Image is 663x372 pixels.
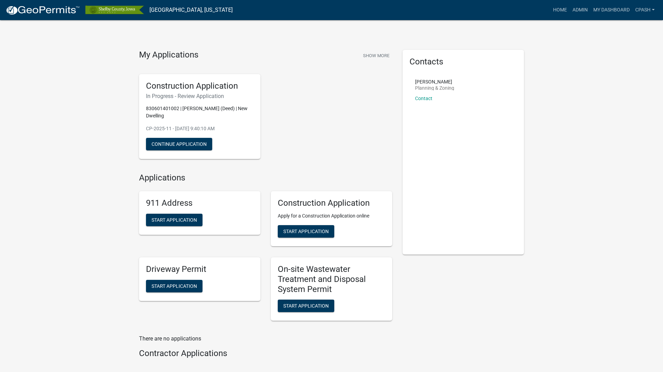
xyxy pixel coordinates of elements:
p: [PERSON_NAME] [415,79,454,84]
button: Start Application [278,300,334,312]
a: Home [550,3,570,17]
span: Start Application [283,229,329,234]
wm-workflow-list-section: Applications [139,173,392,326]
p: There are no applications [139,335,392,343]
h4: Applications [139,173,392,183]
h5: On-site Wastewater Treatment and Disposal System Permit [278,264,385,294]
h6: In Progress - Review Application [146,93,253,99]
a: Contact [415,96,432,101]
span: Start Application [152,217,197,223]
h5: Construction Application [146,81,253,91]
h4: My Applications [139,50,198,60]
a: [GEOGRAPHIC_DATA], [US_STATE] [149,4,233,16]
span: Start Application [152,283,197,289]
wm-workflow-list-section: Contractor Applications [139,348,392,361]
p: CP-2025-11 - [DATE] 9:40:10 AM [146,125,253,132]
button: Start Application [146,280,203,292]
a: My Dashboard [591,3,632,17]
button: Start Application [278,225,334,238]
h5: Construction Application [278,198,385,208]
p: Planning & Zoning [415,86,454,90]
button: Show More [360,50,392,61]
h4: Contractor Applications [139,348,392,358]
button: Start Application [146,214,203,226]
h5: Driveway Permit [146,264,253,274]
a: Admin [570,3,591,17]
h5: 911 Address [146,198,253,208]
button: Continue Application [146,138,212,150]
img: Shelby County, Iowa [85,5,144,15]
p: Apply for a Construction Application online [278,212,385,220]
p: 830601401002 | [PERSON_NAME] (Deed) | New Dwelling [146,105,253,119]
span: Start Application [283,303,329,309]
a: cpash [632,3,657,17]
h5: Contacts [410,57,517,67]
